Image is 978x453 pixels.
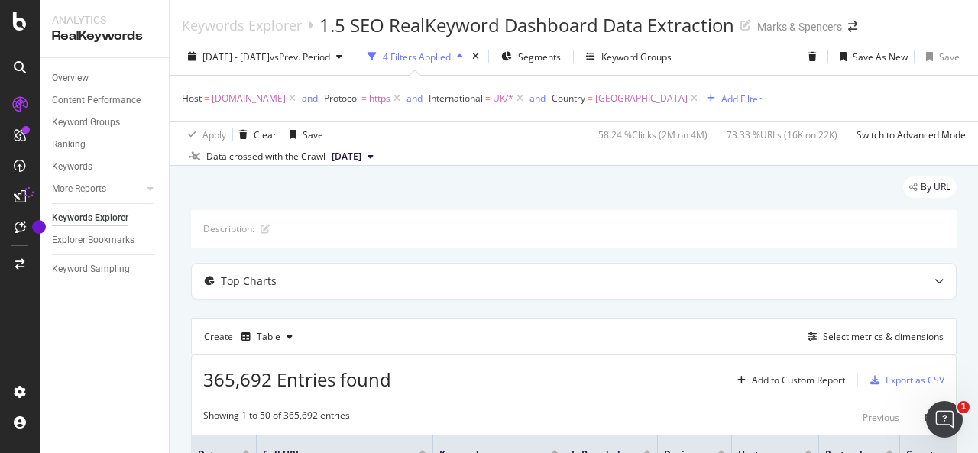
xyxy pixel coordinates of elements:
span: [GEOGRAPHIC_DATA] [595,88,688,109]
button: Switch to Advanced Mode [850,122,966,147]
div: 4 Filters Applied [383,50,451,63]
div: and [406,92,423,105]
span: vs Prev. Period [270,50,330,63]
div: Apply [202,128,226,141]
div: Keyword Groups [52,115,120,131]
div: Previous [863,411,899,424]
div: Save [303,128,323,141]
div: and [529,92,546,105]
span: https [369,88,390,109]
span: = [361,92,367,105]
div: Save [939,50,960,63]
button: Table [235,325,299,349]
div: Tooltip anchor [32,220,46,234]
button: Add to Custom Report [731,368,845,393]
div: 1.5 SEO RealKeyword Dashboard Data Extraction [319,12,734,38]
button: Previous [863,409,899,427]
span: = [485,92,491,105]
div: Data crossed with the Crawl [206,150,325,163]
button: Save [283,122,323,147]
button: [DATE] [325,147,380,166]
a: Keywords Explorer [52,210,158,226]
div: RealKeywords [52,28,157,45]
span: 1 [957,401,970,413]
a: Keyword Sampling [52,261,158,277]
div: Table [257,332,280,341]
a: Keywords Explorer [182,17,302,34]
span: Protocol [324,92,359,105]
button: and [529,91,546,105]
div: Ranking [52,137,86,153]
span: By URL [921,183,950,192]
div: Create [204,325,299,349]
button: Select metrics & dimensions [802,328,944,346]
button: Next [925,409,944,427]
a: Explorer Bookmarks [52,232,158,248]
button: and [406,91,423,105]
div: arrow-right-arrow-left [848,21,857,32]
span: = [588,92,593,105]
div: Next [925,411,944,424]
div: Top Charts [221,273,277,289]
a: Keyword Groups [52,115,158,131]
span: 365,692 Entries found [203,367,391,392]
div: Export as CSV [886,374,944,387]
div: Description: [203,222,254,235]
div: Content Performance [52,92,141,108]
a: Overview [52,70,158,86]
div: Keywords Explorer [52,210,128,226]
a: Ranking [52,137,158,153]
button: Keyword Groups [580,44,678,69]
span: Host [182,92,202,105]
div: More Reports [52,181,106,197]
iframe: Intercom live chat [926,401,963,438]
a: More Reports [52,181,143,197]
button: 4 Filters Applied [361,44,469,69]
div: Explorer Bookmarks [52,232,134,248]
button: and [302,91,318,105]
span: = [204,92,209,105]
div: Keyword Groups [601,50,672,63]
div: and [302,92,318,105]
button: Save As New [834,44,908,69]
span: 2025 Aug. 30th [332,150,361,163]
button: Export as CSV [864,368,944,393]
div: legacy label [903,176,957,198]
button: Segments [495,44,567,69]
div: 73.33 % URLs ( 16K on 22K ) [727,128,837,141]
span: [DATE] - [DATE] [202,50,270,63]
div: Clear [254,128,277,141]
div: Keyword Sampling [52,261,130,277]
div: Add Filter [721,92,762,105]
button: Clear [233,122,277,147]
button: [DATE] - [DATE]vsPrev. Period [182,44,348,69]
div: Save As New [853,50,908,63]
div: Add to Custom Report [752,376,845,385]
div: Keywords [52,159,92,175]
div: Overview [52,70,89,86]
div: Showing 1 to 50 of 365,692 entries [203,409,350,427]
button: Save [920,44,960,69]
span: [DOMAIN_NAME] [212,88,286,109]
button: Apply [182,122,226,147]
div: Switch to Advanced Mode [857,128,966,141]
span: Segments [518,50,561,63]
span: Country [552,92,585,105]
a: Keywords [52,159,158,175]
span: International [429,92,483,105]
div: 58.24 % Clicks ( 2M on 4M ) [598,128,708,141]
div: Select metrics & dimensions [823,330,944,343]
a: Content Performance [52,92,158,108]
div: Analytics [52,12,157,28]
div: Marks & Spencers [757,19,842,34]
button: Add Filter [701,89,762,108]
div: times [469,49,482,64]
